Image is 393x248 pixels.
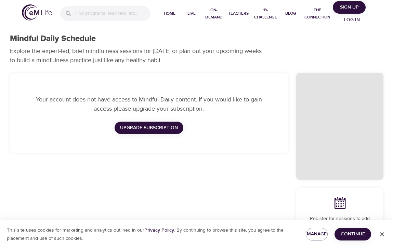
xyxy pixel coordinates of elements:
span: Home [161,10,178,17]
span: Teachers [228,10,249,17]
span: Sign Up [336,3,363,12]
input: Find programs, teachers, etc... [75,6,150,21]
span: Manage [311,230,322,238]
span: 1% Challenge [254,6,277,21]
button: Manage [306,228,328,240]
p: Your account does not have access to Mindful Daily content. If you would like to gain access plea... [32,95,266,113]
span: Log in [338,16,366,24]
span: The Connection [304,6,330,21]
a: Privacy Policy [144,227,174,233]
p: Register for sessions to add them to your calendar [304,215,375,230]
img: logo [22,4,52,20]
span: Blog [283,10,299,17]
span: Live [183,10,200,17]
button: Continue [335,228,371,240]
span: Continue [340,230,366,238]
span: Upgrade Subscription [120,124,178,132]
span: On-Demand [205,6,223,21]
button: Log in [336,14,368,26]
button: Upgrade Subscription [115,122,183,134]
p: Explore the expert-led, brief mindfulness sessions for [DATE] or plan out your upcoming weeks to ... [10,46,266,65]
h1: Mindful Daily Schedule [10,34,96,44]
button: Sign Up [333,1,366,14]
